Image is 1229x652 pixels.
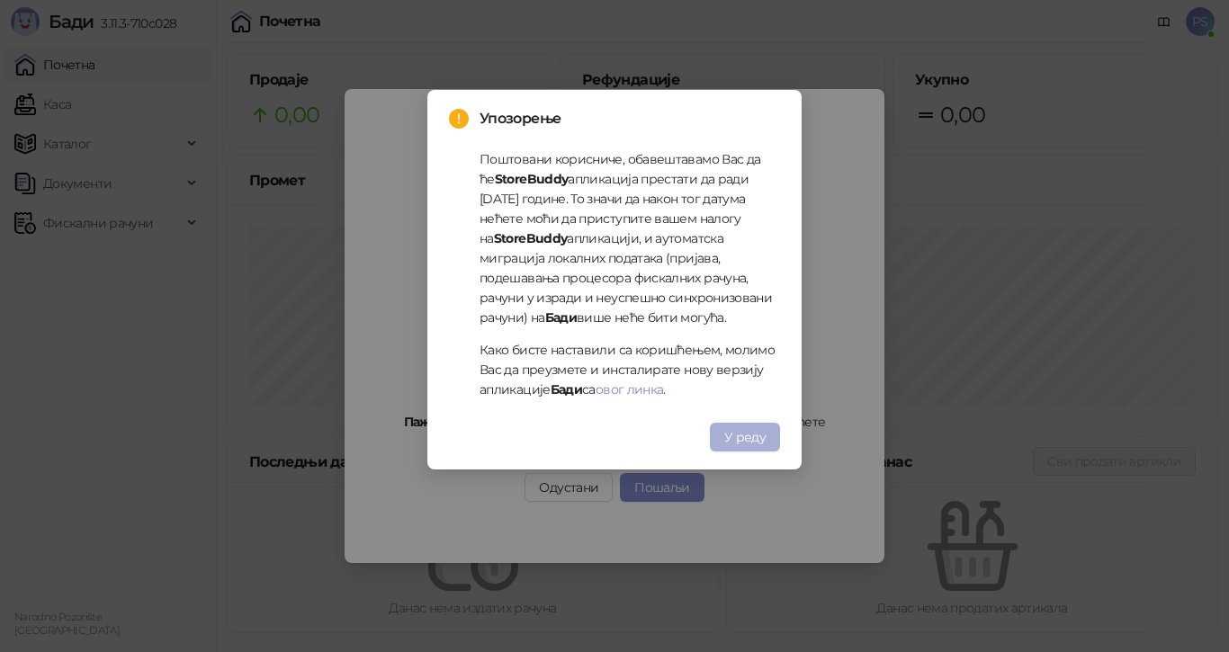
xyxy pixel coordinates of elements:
a: овог линка [596,381,664,397]
button: У реду [710,423,780,451]
p: Како бисте наставили са коришћењем, молимо Вас да преузмете и инсталирате нову верзију апликације... [480,340,780,399]
strong: StoreBuddy [494,230,568,246]
strong: Бади [545,309,577,326]
span: Упозорење [480,108,780,130]
p: Поштовани корисниче, обавештавамо Вас да ће апликација престати да ради [DATE] године. То значи д... [480,149,780,327]
strong: StoreBuddy [495,171,569,187]
span: У реду [724,429,766,445]
strong: Бади [551,381,582,397]
span: exclamation-circle [449,109,469,129]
